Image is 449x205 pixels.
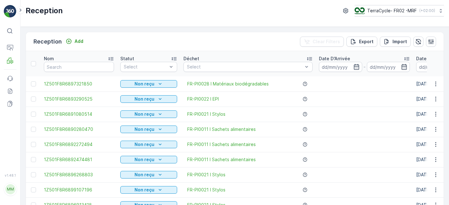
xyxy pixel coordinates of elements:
p: Add [75,38,83,44]
button: Non reçu [120,156,177,163]
div: Toggle Row Selected [31,142,36,147]
p: - [363,63,366,71]
button: Clear Filters [300,37,344,47]
p: Non reçu [135,81,154,87]
p: Non reçu [135,111,154,117]
input: dd/mm/yyyy [367,62,410,72]
a: 1Z501F8R6892272494 [44,141,114,148]
a: FR-PI0011 I Sachets alimentaires [187,156,256,163]
p: Non reçu [135,126,154,132]
div: Toggle Row Selected [31,81,36,86]
p: Statut [120,56,134,62]
a: 1Z501F8R6892474481 [44,156,114,163]
p: Non reçu [135,96,154,102]
button: Non reçu [120,110,177,118]
button: Import [380,37,411,47]
p: Export [359,38,374,45]
img: terracycle.png [355,7,365,14]
a: 1Z501F8R6890280470 [44,126,114,132]
p: Select [124,64,167,70]
a: FR-PI0021 I Stylos [187,111,225,117]
a: FR-PI0021 I Stylos [187,187,225,193]
button: Export [346,37,377,47]
a: FR-PI0022 I EPI [187,96,219,102]
div: Toggle Row Selected [31,112,36,117]
a: 1Z501F8R6899107196 [44,187,114,193]
p: Non reçu [135,141,154,148]
p: Import [392,38,407,45]
p: Non reçu [135,187,154,193]
a: FR-PI0011 I Sachets alimentaires [187,126,256,132]
a: 1Z501F8R6891080514 [44,111,114,117]
p: Clear Filters [313,38,340,45]
div: Toggle Row Selected [31,157,36,162]
button: Non reçu [120,126,177,133]
div: Toggle Row Selected [31,187,36,192]
p: TerraCycle- FR02 -MRF [367,8,417,14]
p: Déchet [183,56,199,62]
input: dd/mm/yyyy [319,62,362,72]
button: Non reçu [120,95,177,103]
a: 1Z501F8R6896268803 [44,172,114,178]
p: Date D'Arrivée [319,56,350,62]
p: Reception [33,37,62,46]
a: 1Z501F8R6893290525 [44,96,114,102]
img: logo [4,5,16,18]
div: Toggle Row Selected [31,97,36,102]
p: Reception [26,6,63,16]
button: MM [4,179,16,200]
p: Nom [44,56,54,62]
p: Non reçu [135,172,154,178]
div: Toggle Row Selected [31,127,36,132]
button: Non reçu [120,80,177,88]
button: Non reçu [120,141,177,148]
button: Add [63,38,86,45]
a: FR-PI0011 I Sachets alimentaires [187,141,256,148]
a: FR-PI0021 I Stylos [187,172,225,178]
button: Non reçu [120,186,177,194]
input: Search [44,62,114,72]
a: 1Z501F8R6897321850 [44,81,114,87]
p: ( +02:00 ) [419,8,435,13]
button: TerraCycle- FR02 -MRF(+02:00) [355,5,444,16]
a: FR-PI0028 I Matériaux biodégradables [187,81,269,87]
div: MM [5,184,15,194]
button: Non reçu [120,171,177,179]
p: Select [187,64,303,70]
div: Toggle Row Selected [31,172,36,177]
span: v 1.48.1 [4,173,16,177]
p: Non reçu [135,156,154,163]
